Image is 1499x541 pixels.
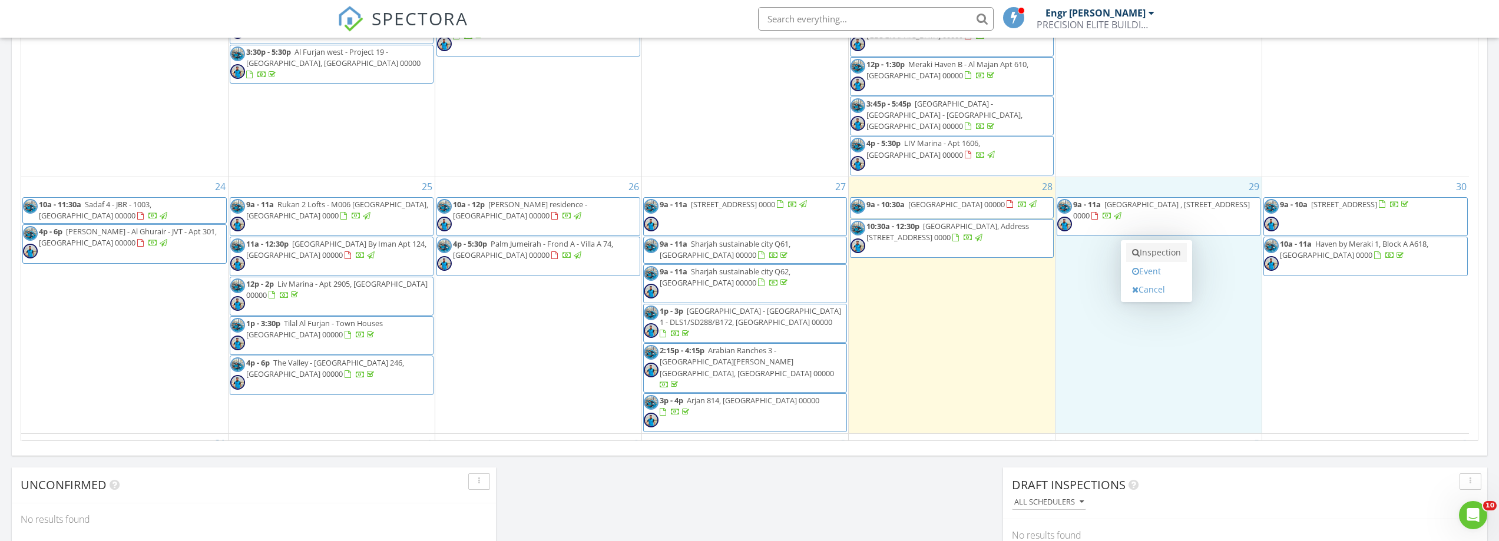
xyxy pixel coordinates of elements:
span: Meraki Haven B - Al Majan Apt 610, [GEOGRAPHIC_DATA] 00000 [866,59,1028,81]
a: 4p - 6p The Valley - [GEOGRAPHIC_DATA] 246, [GEOGRAPHIC_DATA] 00000 [246,357,404,379]
span: 10a - 12p [453,199,485,210]
span: 9a - 11a [660,238,687,249]
img: whatsapp_image_20250426_at_15.23.14.jpeg [1264,256,1279,271]
span: LIV Marina - Apt 1606, [GEOGRAPHIC_DATA] 00000 [866,138,980,160]
a: 9a - 10a [STREET_ADDRESS] [1280,199,1411,210]
img: whatsapp_image_20250426_at_15.23.14.jpeg [23,244,38,258]
span: Sadaf 4 - JBR - 1003, [GEOGRAPHIC_DATA] 00000 [39,199,151,221]
img: whatsapp_image_20250426_at_15.23.14.jpeg [1057,217,1072,231]
td: Go to September 1, 2025 [228,434,435,494]
span: [GEOGRAPHIC_DATA] By Iman Apt 124, [GEOGRAPHIC_DATA] 00000 [246,238,426,260]
a: 10a - 11a Haven by Meraki 1, Block A A618, [GEOGRAPHIC_DATA] 0000 [1263,237,1468,276]
a: 4p - 6p [PERSON_NAME] - Al Ghurair - JVT - Apt 301, [GEOGRAPHIC_DATA] 00000 [22,224,227,263]
a: 1p - 3p [GEOGRAPHIC_DATA] - [GEOGRAPHIC_DATA] 1 - DLS1/SD288/B172, [GEOGRAPHIC_DATA] 00000 [643,304,847,343]
a: 3:45p - 5:45p [GEOGRAPHIC_DATA] - [GEOGRAPHIC_DATA] - [GEOGRAPHIC_DATA], [GEOGRAPHIC_DATA] 00000 [866,98,1023,131]
span: Unconfirmed [21,477,107,493]
img: whatsapp_image_20250426_at_15.23.14.jpeg [230,296,245,311]
img: whatsapp_image_20250707_at_11.08.19_am.jpeg [644,306,658,320]
td: Go to September 5, 2025 [1055,434,1262,494]
a: Go to August 30, 2025 [1454,177,1469,196]
img: whatsapp_image_20250707_at_11.08.19_am.jpeg [644,199,658,214]
a: 10:30a - 12:30p [GEOGRAPHIC_DATA], Address [STREET_ADDRESS] 0000 [866,221,1029,243]
span: [GEOGRAPHIC_DATA] 00000 [908,199,1005,210]
span: [GEOGRAPHIC_DATA] , [STREET_ADDRESS] 0000 [1073,199,1250,221]
a: Go to August 25, 2025 [419,177,435,196]
a: 9a - 11a Rukan 2 Lofts - M006 [GEOGRAPHIC_DATA], [GEOGRAPHIC_DATA] 0000 [246,199,428,221]
img: whatsapp_image_20250426_at_15.23.14.jpeg [437,217,452,231]
span: Al Furjan west - Project 19 - [GEOGRAPHIC_DATA], [GEOGRAPHIC_DATA] 00000 [246,47,421,68]
td: Go to August 29, 2025 [1055,177,1262,434]
a: 2:15p - 4:15p Arabian Ranches 3 - [GEOGRAPHIC_DATA][PERSON_NAME][GEOGRAPHIC_DATA], [GEOGRAPHIC_DA... [660,345,834,390]
a: 1p - 3:30p Tilal Al Furjan - Town Houses [GEOGRAPHIC_DATA] 00000 [246,318,383,340]
a: 11a - 12:30p [GEOGRAPHIC_DATA] By Iman Apt 124, [GEOGRAPHIC_DATA] 00000 [230,237,434,276]
a: 1p - 3:30p Tilal Al Furjan - Town Houses [GEOGRAPHIC_DATA] 00000 [230,316,434,355]
a: Inspection [1126,243,1187,262]
span: 9a - 10:30a [866,199,905,210]
a: 4p - 5:30p Palm Jumeirah - Frond A - Villa A 74, [GEOGRAPHIC_DATA] 00000 [453,238,613,260]
img: whatsapp_image_20250426_at_15.23.14.jpeg [851,238,865,253]
img: whatsapp_image_20250426_at_15.23.14.jpeg [644,217,658,231]
img: whatsapp_image_20250707_at_11.08.19_am.jpeg [1264,199,1279,214]
a: 3:30p - 5:30p Al Furjan west - Project 19 - [GEOGRAPHIC_DATA], [GEOGRAPHIC_DATA] 00000 [246,47,421,79]
img: whatsapp_image_20250426_at_15.23.14.jpeg [851,36,865,51]
span: 1p - 3p [660,306,683,316]
img: The Best Home Inspection Software - Spectora [337,6,363,32]
span: 9a - 11a [660,266,687,277]
a: Go to August 31, 2025 [213,434,228,453]
span: 4p - 5:30p [866,138,901,148]
img: whatsapp_image_20250426_at_15.23.14.jpeg [1264,217,1279,231]
span: Sharjah sustainable city Q62, [GEOGRAPHIC_DATA] 00000 [660,266,790,288]
a: 4p - 6p [PERSON_NAME] - Al Ghurair - JVT - Apt 301, [GEOGRAPHIC_DATA] 00000 [39,226,217,248]
a: 4p - 5:30p Palm Jumeirah - Frond A - Villa A 74, [GEOGRAPHIC_DATA] 00000 [436,237,640,276]
a: 9a - 11a [GEOGRAPHIC_DATA] , [STREET_ADDRESS] 0000 [1057,197,1260,236]
span: The Valley - [GEOGRAPHIC_DATA] 246, [GEOGRAPHIC_DATA] 00000 [246,357,404,379]
img: whatsapp_image_20250707_at_11.08.19_am.jpeg [851,199,865,214]
a: 10a - 12p [PERSON_NAME] residence - [GEOGRAPHIC_DATA] 00000 [436,197,640,236]
span: 9a - 11a [660,199,687,210]
a: Go to August 27, 2025 [833,177,848,196]
img: whatsapp_image_20250707_at_11.08.19_am.jpeg [23,226,38,241]
span: [PERSON_NAME] residence - [GEOGRAPHIC_DATA] 00000 [453,199,587,221]
a: Go to August 26, 2025 [626,177,641,196]
span: [GEOGRAPHIC_DATA] - [GEOGRAPHIC_DATA] - [GEOGRAPHIC_DATA], [GEOGRAPHIC_DATA] 00000 [866,98,1023,131]
span: [STREET_ADDRESS] [1311,199,1377,210]
span: Haven by Meraki 1, Block A A618, [GEOGRAPHIC_DATA] 0000 [1280,238,1428,260]
span: [PERSON_NAME] - Al Ghurair - JVT - Apt 301, [GEOGRAPHIC_DATA] 00000 [39,226,217,248]
span: 9a - 11a [246,199,274,210]
a: 9a - 11a Sharjah sustainable city Q62, [GEOGRAPHIC_DATA] 00000 [643,264,847,303]
a: 9a - 11a Sharjah sustainable city Q61, [GEOGRAPHIC_DATA] 00000 [643,237,847,263]
span: 4p - 5:30p [453,238,487,249]
span: 1p - 3:30p [246,318,280,328]
a: Go to September 6, 2025 [1459,434,1469,453]
td: Go to August 25, 2025 [228,177,435,434]
span: Sharjah sustainable city Q61, [GEOGRAPHIC_DATA] 00000 [660,238,790,260]
img: whatsapp_image_20250426_at_15.23.14.jpeg [644,284,658,298]
img: whatsapp_image_20250707_at_11.08.19_am.jpeg [23,199,38,214]
img: whatsapp_image_20250707_at_11.08.19_am.jpeg [230,199,245,214]
a: 12p - 2p Liv Marina - Apt 2905, [GEOGRAPHIC_DATA] 00000 [246,278,428,300]
img: whatsapp_image_20250426_at_15.23.14.jpeg [230,336,245,350]
a: Go to September 4, 2025 [1045,434,1055,453]
img: whatsapp_image_20250707_at_11.08.19_am.jpeg [230,47,245,61]
span: 4p - 6p [246,357,270,368]
a: 4p - 5:30p LIV Marina - Apt 1606, [GEOGRAPHIC_DATA] 00000 [866,138,997,160]
a: Go to September 5, 2025 [1252,434,1262,453]
a: 9a - 11a Sharjah sustainable city Q61, [GEOGRAPHIC_DATA] 00000 [660,238,790,260]
a: Go to August 24, 2025 [213,177,228,196]
img: whatsapp_image_20250707_at_11.08.19_am.jpeg [230,357,245,372]
td: Go to September 4, 2025 [849,434,1055,494]
span: [GEOGRAPHIC_DATA], Address [STREET_ADDRESS] 0000 [866,221,1029,243]
span: 3:30p - 5:30p [246,47,291,57]
a: 11a - 12:30p [GEOGRAPHIC_DATA] By Iman Apt 124, [GEOGRAPHIC_DATA] 00000 [246,238,426,260]
span: 3p - 4p [660,395,683,406]
img: whatsapp_image_20250707_at_11.08.19_am.jpeg [1057,199,1072,214]
a: Cancel [1126,280,1187,299]
a: 9a - 11a [STREET_ADDRESS] 0000 [643,197,847,236]
input: Search everything... [758,7,994,31]
span: 4p - 6p [39,226,62,237]
img: whatsapp_image_20250426_at_15.23.14.jpeg [230,217,245,231]
span: 10:30a - 12:30p [866,221,919,231]
img: whatsapp_image_20250707_at_11.08.19_am.jpeg [230,318,245,333]
a: 12p - 1:30p Meraki Haven B - Al Majan Apt 610, [GEOGRAPHIC_DATA] 00000 [866,59,1028,81]
img: whatsapp_image_20250707_at_11.08.19_am.jpeg [644,238,658,253]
